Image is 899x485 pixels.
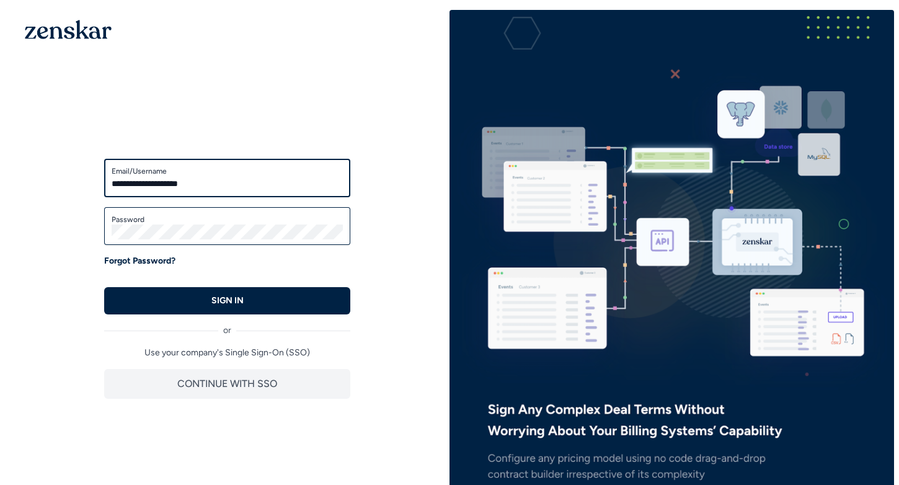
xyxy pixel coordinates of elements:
button: CONTINUE WITH SSO [104,369,350,399]
p: SIGN IN [211,295,244,307]
p: Use your company's Single Sign-On (SSO) [104,347,350,359]
a: Forgot Password? [104,255,175,267]
button: SIGN IN [104,287,350,314]
label: Password [112,215,343,225]
label: Email/Username [112,166,343,176]
img: 1OGAJ2xQqyY4LXKgY66KYq0eOWRCkrZdAb3gUhuVAqdWPZE9SRJmCz+oDMSn4zDLXe31Ii730ItAGKgCKgCCgCikA4Av8PJUP... [25,20,112,39]
div: or [104,314,350,337]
